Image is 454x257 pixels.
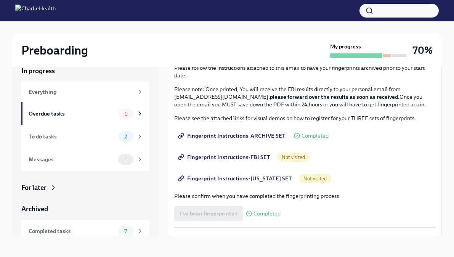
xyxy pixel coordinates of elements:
strong: If you live in [US_STATE] [174,234,236,241]
p: Please confirm when you have completed the fingerprinting process [174,192,435,200]
span: 2 [120,134,132,140]
a: To do tasks2 [21,125,149,148]
span: Not visited [299,176,331,182]
p: Please see the attached links for visual demos on how to register for your THREE sets of fingerpr... [174,114,435,122]
div: For later [21,183,47,192]
h2: Preboarding [21,43,88,58]
a: Fingerprint Instructions-ARCHIVE SET [174,128,291,143]
span: Completed [302,133,329,139]
div: Completed tasks [29,227,115,235]
span: Fingerprint Instructions-FBI SET [180,153,270,161]
div: Messages [29,155,115,164]
a: Archived [21,204,149,214]
a: Fingerprint Instructions-FBI SET [174,149,276,165]
p: Please follow the instructions attached to this email to have your fingerprints archived prior to... [174,64,435,79]
div: To do tasks [29,132,115,141]
span: Not visited [277,154,310,160]
div: Everything [29,88,133,96]
p: Please note: Once printed, You will receive the FBI results directly to your personal email from ... [174,85,435,108]
strong: My progress [330,43,361,50]
span: 7 [120,228,132,234]
h3: 70% [412,43,433,57]
a: For later [21,183,149,192]
p: , please use this set of instructions instead! [174,234,435,241]
a: Fingerprint Instructions-[US_STATE] SET [174,171,297,186]
strong: please forward over the results as soon as received. [270,93,399,100]
a: Completed tasks7 [21,220,149,243]
div: Overdue tasks [29,109,115,118]
span: Fingerprint Instructions-ARCHIVE SET [180,132,286,140]
span: Completed [253,211,281,217]
a: Overdue tasks1 [21,102,149,125]
span: Fingerprint Instructions-[US_STATE] SET [180,175,292,182]
a: Messages1 [21,148,149,171]
span: 1 [120,157,132,162]
img: CharlieHealth [15,5,56,17]
a: In progress [21,66,149,75]
a: Everything [21,82,149,102]
span: 1 [120,111,132,117]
